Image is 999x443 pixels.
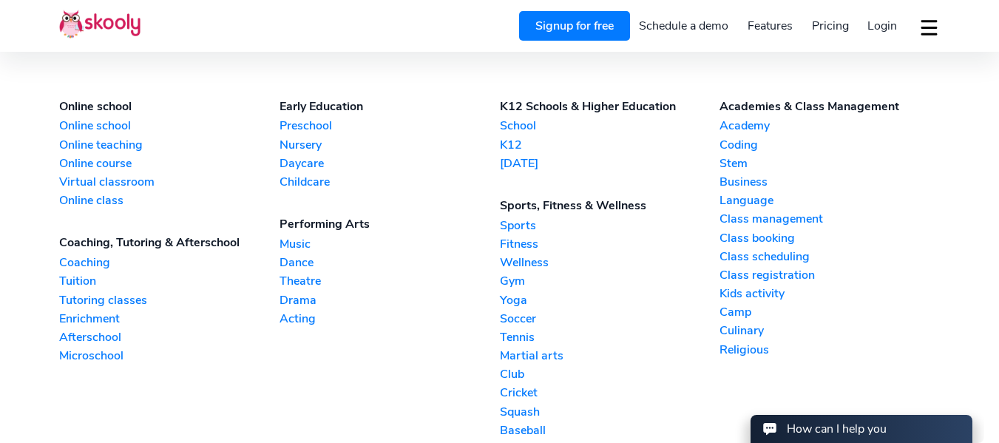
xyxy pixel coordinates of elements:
a: Online course [59,155,280,172]
div: K12 Schools & Higher Education [500,98,720,115]
a: Music [280,236,500,252]
a: Wellness [500,254,720,271]
a: Online teaching [59,137,280,153]
a: Tutoring classes [59,292,280,308]
a: Preschool [280,118,500,134]
a: Class scheduling [719,248,940,265]
a: Pricing [802,14,859,38]
a: Baseball [500,422,720,439]
a: Martial arts [500,348,720,364]
a: Yoga [500,292,720,308]
a: Nursery [280,137,500,153]
a: Soccer [500,311,720,327]
a: Online school [59,118,280,134]
a: Virtual classroom [59,174,280,190]
a: Dance [280,254,500,271]
a: Online class [59,192,280,209]
a: Features [738,14,802,38]
a: Business [719,174,940,190]
a: Culinary [719,322,940,339]
a: Enrichment [59,311,280,327]
a: Gym [500,273,720,289]
a: Drama [280,292,500,308]
div: Sports, Fitness & Wellness [500,197,720,214]
div: Coaching, Tutoring & Afterschool [59,234,280,251]
a: Club [500,366,720,382]
div: Performing Arts [280,216,500,232]
a: Tennis [500,329,720,345]
img: Skooly [59,10,140,38]
a: Religious [719,342,940,358]
a: Academy [719,118,940,134]
a: Afterschool [59,329,280,345]
a: Class booking [719,230,940,246]
a: School [500,118,720,134]
a: Sports [500,217,720,234]
a: Class management [719,211,940,227]
a: Language [719,192,940,209]
a: Theatre [280,273,500,289]
div: Online school [59,98,280,115]
div: Academies & Class Management [719,98,940,115]
a: Fitness [500,236,720,252]
a: Tuition [59,273,280,289]
a: Class registration [719,267,940,283]
span: Login [867,18,897,34]
a: Schedule a demo [630,14,739,38]
a: Acting [280,311,500,327]
a: K12 [500,137,720,153]
a: Daycare [280,155,500,172]
a: Coding [719,137,940,153]
a: Microschool [59,348,280,364]
a: Cricket [500,385,720,401]
a: Childcare [280,174,500,190]
a: Login [858,14,907,38]
button: dropdown menu [918,10,940,44]
a: Coaching [59,254,280,271]
div: Early Education [280,98,500,115]
a: [DATE] [500,155,720,172]
a: Kids activity [719,285,940,302]
a: Stem [719,155,940,172]
a: Squash [500,404,720,420]
a: Signup for free [519,11,630,41]
a: Camp [719,304,940,320]
span: Pricing [812,18,849,34]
